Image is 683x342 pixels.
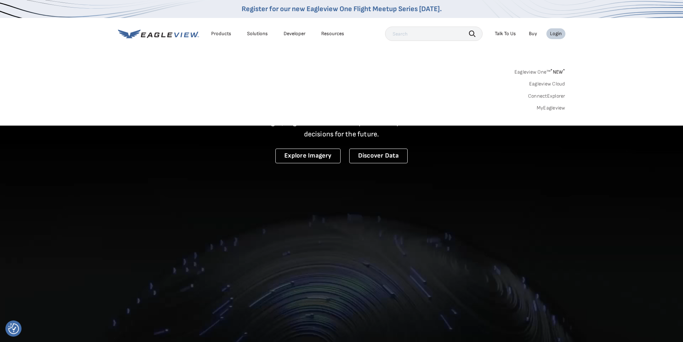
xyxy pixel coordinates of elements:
a: MyEagleview [537,105,565,111]
button: Consent Preferences [8,323,19,334]
a: Explore Imagery [275,149,341,163]
div: Login [550,31,562,37]
a: Eagleview One™*NEW* [514,67,565,75]
div: Resources [321,31,344,37]
span: NEW [550,69,565,75]
div: Products [211,31,231,37]
a: ConnectExplorer [528,93,565,99]
a: Register for our new Eagleview One Flight Meetup Series [DATE]. [242,5,442,13]
a: Eagleview Cloud [529,81,565,87]
img: Revisit consent button [8,323,19,334]
div: Solutions [247,31,268,37]
a: Discover Data [349,149,408,163]
a: Developer [284,31,305,37]
a: Buy [529,31,537,37]
input: Search [385,27,483,41]
div: Talk To Us [495,31,516,37]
